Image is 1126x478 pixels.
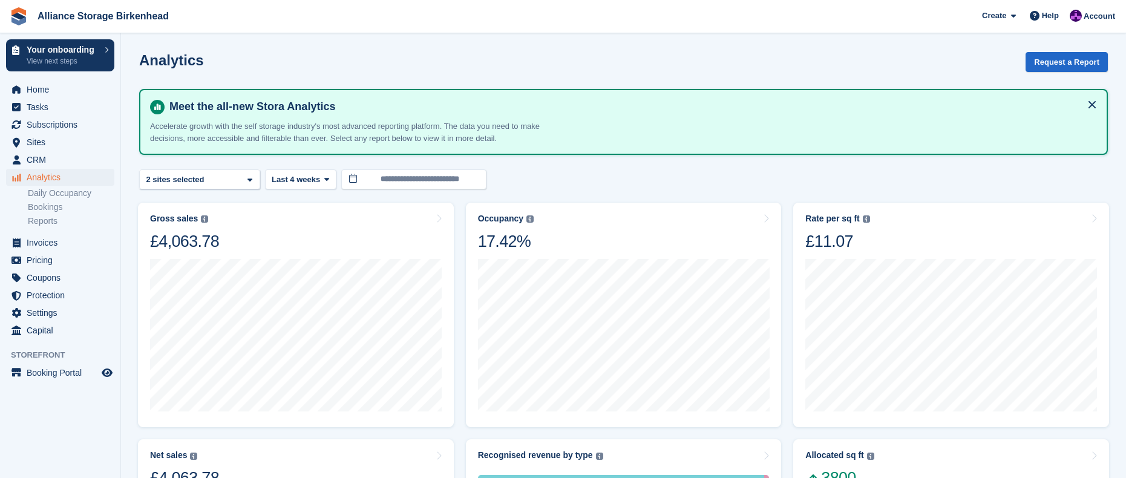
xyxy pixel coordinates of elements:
a: Your onboarding View next steps [6,39,114,71]
div: Net sales [150,450,187,460]
span: Coupons [27,269,99,286]
p: View next steps [27,56,99,67]
span: Create [982,10,1006,22]
span: Sites [27,134,99,151]
span: Pricing [27,252,99,269]
a: menu [6,269,114,286]
a: menu [6,116,114,133]
img: icon-info-grey-7440780725fd019a000dd9b08b2336e03edf1995a4989e88bcd33f0948082b44.svg [863,215,870,223]
a: menu [6,322,114,339]
a: Daily Occupancy [28,188,114,199]
span: Subscriptions [27,116,99,133]
a: menu [6,81,114,98]
div: 2 sites selected [144,174,209,186]
a: menu [6,234,114,251]
a: menu [6,151,114,168]
p: Your onboarding [27,45,99,54]
a: menu [6,364,114,381]
span: Capital [27,322,99,339]
span: Last 4 weeks [272,174,320,186]
span: Invoices [27,234,99,251]
div: £4,063.78 [150,231,219,252]
div: Rate per sq ft [805,214,859,224]
img: icon-info-grey-7440780725fd019a000dd9b08b2336e03edf1995a4989e88bcd33f0948082b44.svg [526,215,534,223]
h4: Meet the all-new Stora Analytics [165,100,1097,114]
span: Analytics [27,169,99,186]
img: icon-info-grey-7440780725fd019a000dd9b08b2336e03edf1995a4989e88bcd33f0948082b44.svg [201,215,208,223]
a: menu [6,304,114,321]
a: menu [6,99,114,116]
a: menu [6,287,114,304]
span: Booking Portal [27,364,99,381]
a: Bookings [28,201,114,213]
img: icon-info-grey-7440780725fd019a000dd9b08b2336e03edf1995a4989e88bcd33f0948082b44.svg [867,453,874,460]
span: Tasks [27,99,99,116]
button: Request a Report [1026,52,1108,72]
div: Recognised revenue by type [478,450,593,460]
a: menu [6,169,114,186]
img: icon-info-grey-7440780725fd019a000dd9b08b2336e03edf1995a4989e88bcd33f0948082b44.svg [190,453,197,460]
a: Alliance Storage Birkenhead [33,6,174,26]
div: Allocated sq ft [805,450,863,460]
a: Reports [28,215,114,227]
a: Preview store [100,365,114,380]
span: Storefront [11,349,120,361]
span: Home [27,81,99,98]
p: Accelerate growth with the self storage industry's most advanced reporting platform. The data you... [150,120,574,144]
span: Settings [27,304,99,321]
span: Help [1042,10,1059,22]
div: Occupancy [478,214,523,224]
div: £11.07 [805,231,869,252]
span: CRM [27,151,99,168]
img: stora-icon-8386f47178a22dfd0bd8f6a31ec36ba5ce8667c1dd55bd0f319d3a0aa187defe.svg [10,7,28,25]
button: Last 4 weeks [265,169,336,189]
span: Account [1084,10,1115,22]
img: icon-info-grey-7440780725fd019a000dd9b08b2336e03edf1995a4989e88bcd33f0948082b44.svg [596,453,603,460]
div: 17.42% [478,231,534,252]
img: Romilly Norton [1070,10,1082,22]
div: Gross sales [150,214,198,224]
span: Protection [27,287,99,304]
h2: Analytics [139,52,204,68]
a: menu [6,134,114,151]
a: menu [6,252,114,269]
